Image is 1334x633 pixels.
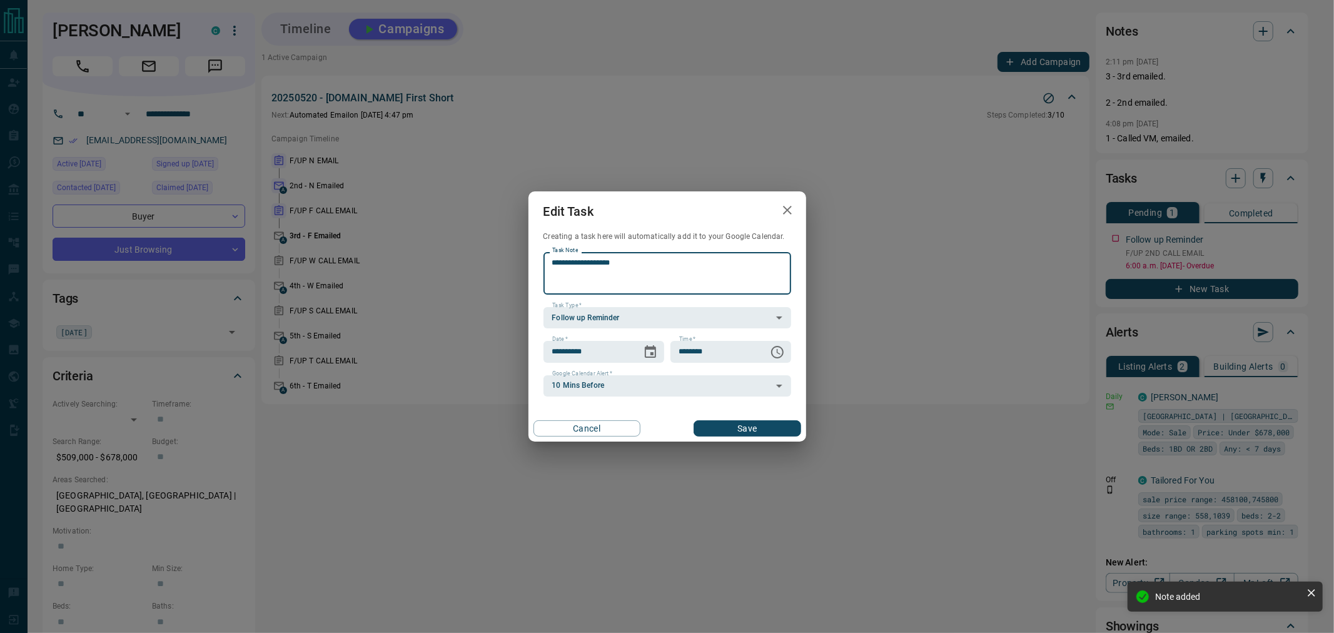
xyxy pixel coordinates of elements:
[543,231,791,242] p: Creating a task here will automatically add it to your Google Calendar.
[552,301,582,310] label: Task Type
[528,191,609,231] h2: Edit Task
[765,340,790,365] button: Choose time, selected time is 6:00 AM
[638,340,663,365] button: Choose date, selected date is Oct 12, 2025
[552,335,568,343] label: Date
[543,375,791,397] div: 10 Mins Before
[543,307,791,328] div: Follow up Reminder
[694,420,801,437] button: Save
[552,246,578,255] label: Task Note
[1155,592,1301,602] div: Note added
[552,370,612,378] label: Google Calendar Alert
[679,335,695,343] label: Time
[533,420,640,437] button: Cancel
